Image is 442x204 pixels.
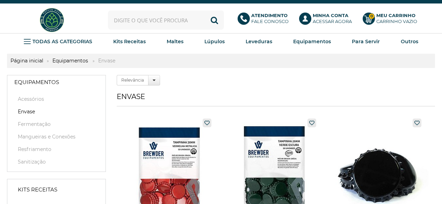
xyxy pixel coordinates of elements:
a: Outros [401,36,418,47]
a: Equipamentos [49,58,92,64]
strong: Kits Receitas [18,186,57,193]
a: Kits Receitas [113,36,146,47]
a: Para Servir [352,36,380,47]
a: Resfriamento [14,146,99,153]
strong: Envase [95,58,119,64]
strong: Lúpulos [204,38,225,45]
a: Página inicial [7,58,47,64]
a: Envase [14,108,99,115]
a: Leveduras [246,36,272,47]
a: Sanitização [14,158,99,165]
strong: TODAS AS CATEGORIAS [32,38,92,45]
strong: Maltes [167,38,183,45]
a: Equipamentos [7,75,106,89]
p: Acessar agora [313,13,352,24]
a: Kits Receitas [11,183,102,197]
a: Acessórios [14,96,99,103]
label: Relevância [117,75,148,85]
a: Minha ContaAcessar agora [299,13,356,28]
strong: Para Servir [352,38,380,45]
b: Atendimento [251,13,288,18]
a: TODAS AS CATEGORIAS [24,36,92,47]
strong: Outros [401,38,418,45]
strong: Leveduras [246,38,272,45]
strong: Kits Receitas [113,38,146,45]
a: Lúpulos [204,36,225,47]
a: Equipamentos [293,36,331,47]
button: Buscar [205,10,224,30]
a: Fermentação [14,121,99,128]
div: Carrinho Vazio [376,18,417,24]
p: Fale conosco [251,13,289,24]
input: Digite o que você procura [108,10,224,30]
strong: Equipamentos [293,38,331,45]
h1: Envase [117,92,435,106]
strong: Equipamentos [14,79,59,86]
a: AtendimentoFale conosco [238,13,292,28]
a: Maltes [167,36,183,47]
img: Hopfen Haus BrewShop [39,7,65,33]
strong: 0 [369,13,375,19]
a: Mangueiras e Conexões [14,133,99,140]
b: Minha Conta [313,13,348,18]
b: Meu Carrinho [376,13,415,18]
